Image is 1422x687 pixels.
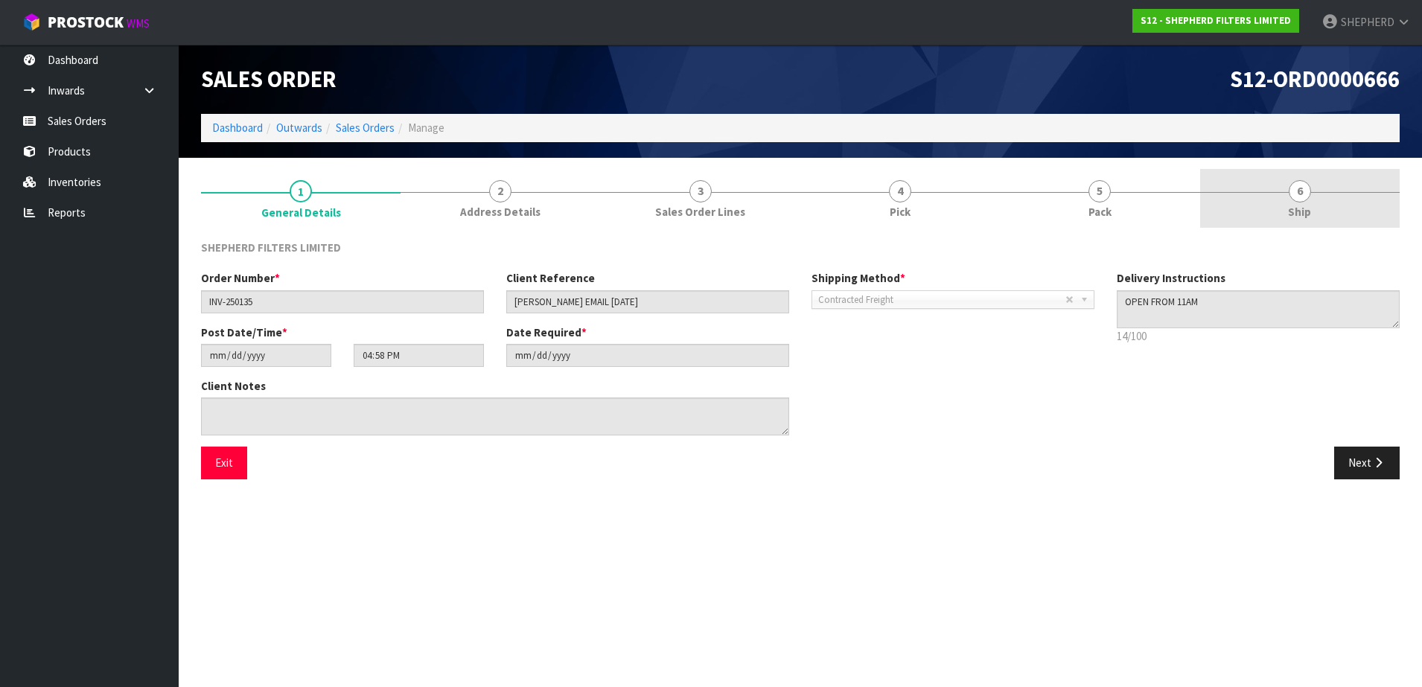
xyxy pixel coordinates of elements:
[201,240,341,255] span: SHEPHERD FILTERS LIMITED
[408,121,444,135] span: Manage
[890,204,911,220] span: Pick
[1117,270,1225,286] label: Delivery Instructions
[506,290,789,313] input: Client Reference
[812,270,905,286] label: Shipping Method
[1289,180,1311,202] span: 6
[506,270,595,286] label: Client Reference
[212,121,263,135] a: Dashboard
[1141,14,1291,27] strong: S12 - SHEPHERD FILTERS LIMITED
[460,204,541,220] span: Address Details
[1288,204,1311,220] span: Ship
[1088,204,1112,220] span: Pack
[1088,180,1111,202] span: 5
[336,121,395,135] a: Sales Orders
[1334,447,1400,479] button: Next
[261,205,341,220] span: General Details
[1230,65,1400,93] span: S12-ORD0000666
[1117,328,1400,344] p: 14/100
[201,378,266,394] label: Client Notes
[655,204,745,220] span: Sales Order Lines
[506,325,587,340] label: Date Required
[201,447,247,479] button: Exit
[489,180,511,202] span: 2
[201,229,1400,491] span: General Details
[1341,15,1394,29] span: SHEPHERD
[689,180,712,202] span: 3
[201,325,287,340] label: Post Date/Time
[201,65,337,93] span: Sales Order
[276,121,322,135] a: Outwards
[127,16,150,31] small: WMS
[48,13,124,32] span: ProStock
[201,290,484,313] input: Order Number
[201,270,280,286] label: Order Number
[818,291,1065,309] span: Contracted Freight
[290,180,312,202] span: 1
[22,13,41,31] img: cube-alt.png
[889,180,911,202] span: 4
